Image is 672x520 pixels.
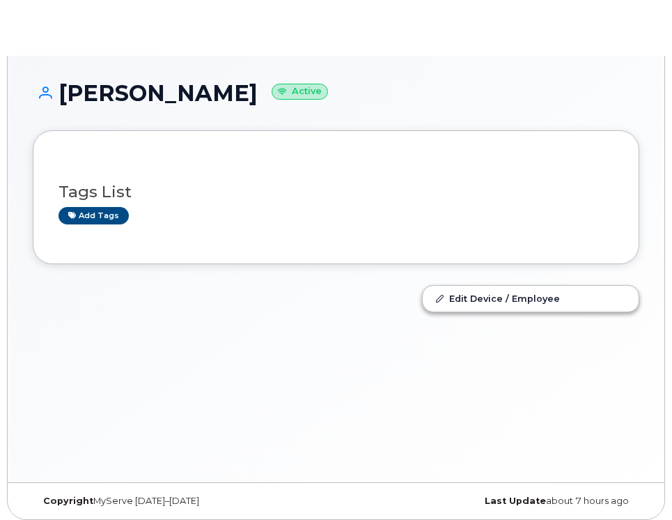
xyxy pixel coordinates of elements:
div: MyServe [DATE]–[DATE] [33,496,336,507]
strong: Copyright [43,496,93,506]
div: about 7 hours ago [336,496,640,507]
a: Add tags [58,207,129,224]
h3: Tags List [58,183,614,201]
h1: [PERSON_NAME] [33,81,639,105]
strong: Last Update [485,496,546,506]
a: Edit Device / Employee [423,286,639,311]
small: Active [272,84,328,100]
